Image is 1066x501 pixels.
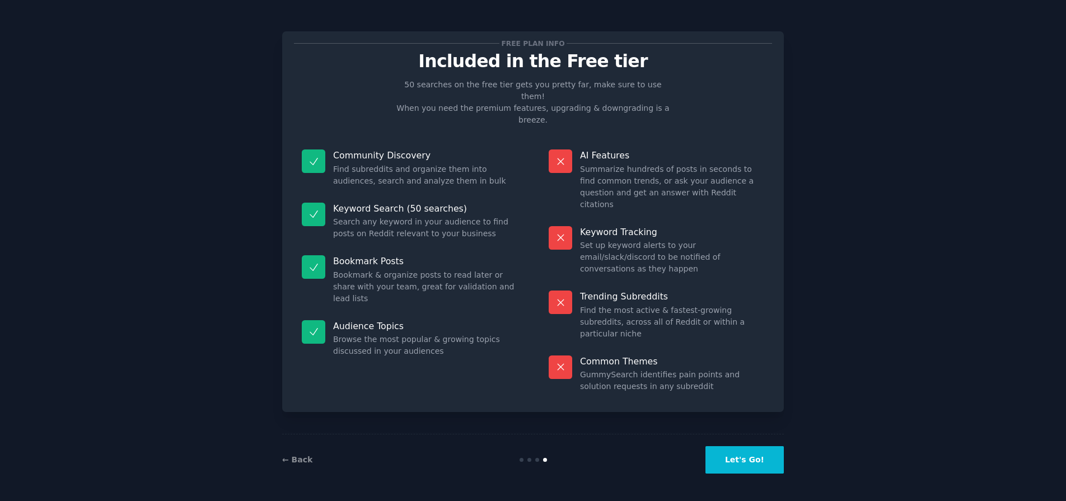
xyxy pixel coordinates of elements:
span: Free plan info [499,38,567,49]
p: 50 searches on the free tier gets you pretty far, make sure to use them! When you need the premiu... [392,79,674,126]
p: Community Discovery [333,149,517,161]
dd: Bookmark & organize posts to read later or share with your team, great for validation and lead lists [333,269,517,305]
p: Keyword Tracking [580,226,764,238]
p: Trending Subreddits [580,291,764,302]
dd: Find subreddits and organize them into audiences, search and analyze them in bulk [333,163,517,187]
p: Bookmark Posts [333,255,517,267]
dd: Find the most active & fastest-growing subreddits, across all of Reddit or within a particular niche [580,305,764,340]
a: ← Back [282,455,312,464]
p: Keyword Search (50 searches) [333,203,517,214]
dd: Summarize hundreds of posts in seconds to find common trends, or ask your audience a question and... [580,163,764,210]
p: Audience Topics [333,320,517,332]
dd: Browse the most popular & growing topics discussed in your audiences [333,334,517,357]
button: Let's Go! [705,446,784,474]
dd: GummySearch identifies pain points and solution requests in any subreddit [580,369,764,392]
p: Included in the Free tier [294,51,772,71]
dd: Search any keyword in your audience to find posts on Reddit relevant to your business [333,216,517,240]
p: Common Themes [580,355,764,367]
dd: Set up keyword alerts to your email/slack/discord to be notified of conversations as they happen [580,240,764,275]
p: AI Features [580,149,764,161]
